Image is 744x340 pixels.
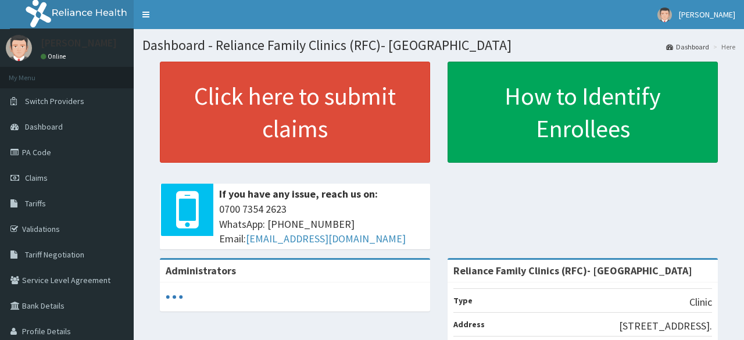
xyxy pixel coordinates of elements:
p: Clinic [689,295,712,310]
span: [PERSON_NAME] [679,9,735,20]
h1: Dashboard - Reliance Family Clinics (RFC)- [GEOGRAPHIC_DATA] [142,38,735,53]
b: Administrators [166,264,236,277]
p: [STREET_ADDRESS]. [619,318,712,334]
li: Here [710,42,735,52]
p: [PERSON_NAME] [41,38,117,48]
a: Online [41,52,69,60]
a: Click here to submit claims [160,62,430,163]
img: User Image [657,8,672,22]
b: If you have any issue, reach us on: [219,187,378,201]
span: 0700 7354 2623 WhatsApp: [PHONE_NUMBER] Email: [219,202,424,246]
span: Claims [25,173,48,183]
span: Tariffs [25,198,46,209]
span: Dashboard [25,121,63,132]
span: Switch Providers [25,96,84,106]
a: How to Identify Enrollees [448,62,718,163]
b: Type [453,295,473,306]
img: User Image [6,35,32,61]
b: Address [453,319,485,330]
span: Tariff Negotiation [25,249,84,260]
a: Dashboard [666,42,709,52]
a: [EMAIL_ADDRESS][DOMAIN_NAME] [246,232,406,245]
svg: audio-loading [166,288,183,306]
strong: Reliance Family Clinics (RFC)- [GEOGRAPHIC_DATA] [453,264,692,277]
